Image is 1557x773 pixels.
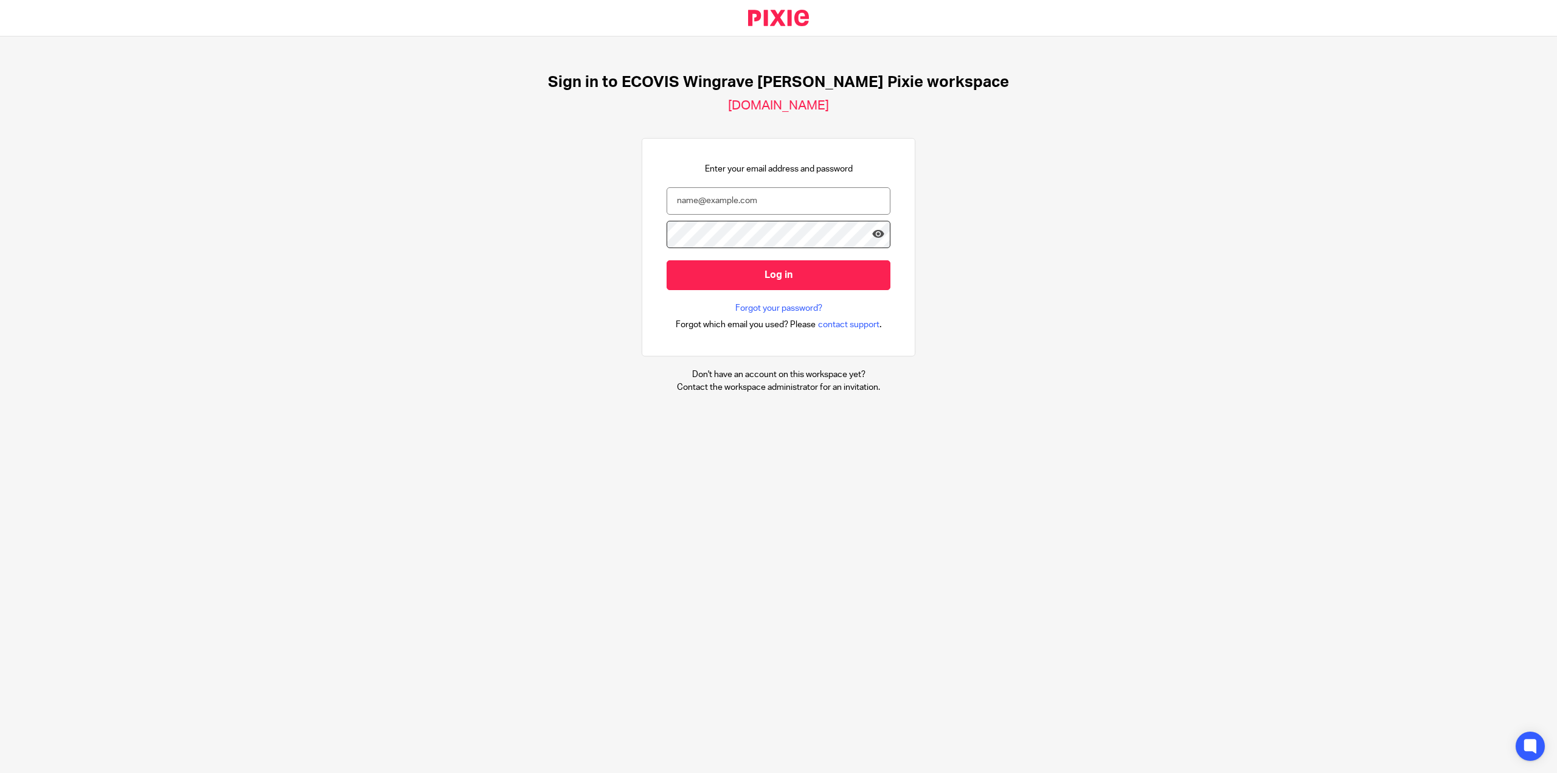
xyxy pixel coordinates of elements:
[677,381,880,393] p: Contact the workspace administrator for an invitation.
[676,317,882,331] div: .
[705,163,853,175] p: Enter your email address and password
[548,73,1009,92] h1: Sign in to ECOVIS Wingrave [PERSON_NAME] Pixie workspace
[667,187,890,215] input: name@example.com
[667,260,890,290] input: Log in
[728,98,829,114] h2: [DOMAIN_NAME]
[676,319,816,331] span: Forgot which email you used? Please
[818,319,879,331] span: contact support
[735,302,822,314] a: Forgot your password?
[677,369,880,381] p: Don't have an account on this workspace yet?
